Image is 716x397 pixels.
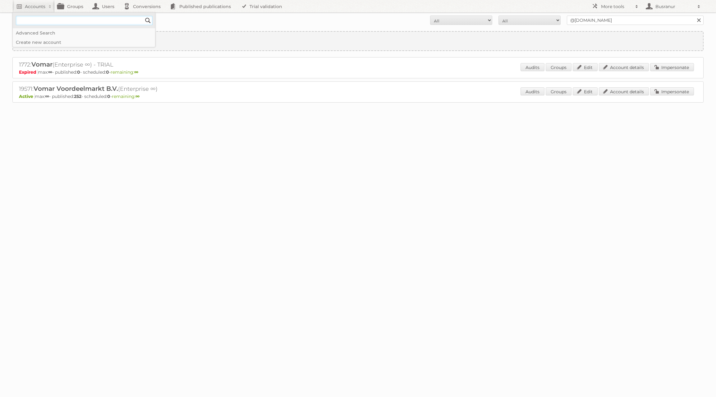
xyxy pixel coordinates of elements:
[521,63,544,71] a: Audits
[19,69,38,75] span: Expired
[107,94,110,99] strong: 0
[521,87,544,95] a: Audits
[19,94,697,99] p: max: - published: - scheduled: -
[601,3,632,10] h2: More tools
[19,85,236,93] h2: 19571: (Enterprise ∞)
[654,3,694,10] h2: Busranur
[546,87,571,95] a: Groups
[25,3,45,10] h2: Accounts
[19,94,35,99] span: Active
[599,87,649,95] a: Account details
[13,38,155,47] a: Create new account
[45,94,49,99] strong: ∞
[48,69,52,75] strong: ∞
[34,85,118,92] span: Vomar Voordeelmarkt B.V.
[546,63,571,71] a: Groups
[13,32,703,50] a: Create new account
[134,69,138,75] strong: ∞
[13,28,155,38] a: Advanced Search
[650,87,694,95] a: Impersonate
[19,69,697,75] p: max: - published: - scheduled: -
[599,63,649,71] a: Account details
[135,94,140,99] strong: ∞
[573,87,598,95] a: Edit
[650,63,694,71] a: Impersonate
[111,69,138,75] span: remaining:
[19,61,236,69] h2: 1772: (Enterprise ∞) - TRIAL
[573,63,598,71] a: Edit
[143,16,153,25] input: Search
[106,69,109,75] strong: 0
[31,61,53,68] span: Vomar
[74,94,81,99] strong: 252
[77,69,80,75] strong: 0
[112,94,140,99] span: remaining:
